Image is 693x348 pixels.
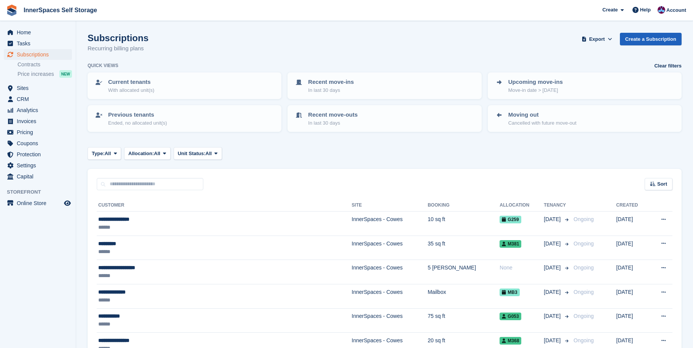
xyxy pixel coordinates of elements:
span: Account [666,6,686,14]
a: menu [4,127,72,138]
span: Sort [657,180,667,188]
span: Help [640,6,651,14]
td: Mailbox [428,284,500,308]
span: Subscriptions [17,49,62,60]
td: InnerSpaces - Cowes [352,212,428,236]
th: Booking [428,199,500,212]
td: InnerSpaces - Cowes [352,236,428,260]
span: Allocation: [128,150,154,157]
a: Contracts [18,61,72,68]
p: Current tenants [108,78,154,87]
span: Online Store [17,198,62,208]
span: [DATE] [544,240,562,248]
h1: Subscriptions [88,33,148,43]
span: Ongoing [573,289,594,295]
a: Recent move-ins In last 30 days [288,73,481,98]
span: Type: [92,150,105,157]
span: Ongoing [573,265,594,271]
td: [DATE] [616,260,648,284]
span: Ongoing [573,313,594,319]
span: Capital [17,171,62,182]
a: menu [4,27,72,38]
th: Allocation [500,199,544,212]
td: [DATE] [616,284,648,308]
div: NEW [59,70,72,78]
a: Create a Subscription [620,33,682,45]
span: [DATE] [544,288,562,296]
a: menu [4,94,72,104]
span: All [105,150,111,157]
span: All [154,150,160,157]
a: Moving out Cancelled with future move-out [489,106,681,131]
p: Recent move-ins [308,78,354,87]
a: menu [4,198,72,208]
span: Unit Status: [178,150,206,157]
p: In last 30 days [308,87,354,94]
span: Home [17,27,62,38]
td: [DATE] [616,236,648,260]
p: Upcoming move-ins [508,78,563,87]
td: 5 [PERSON_NAME] [428,260,500,284]
button: Allocation: All [124,147,171,160]
p: With allocated unit(s) [108,87,154,94]
a: menu [4,49,72,60]
button: Type: All [88,147,121,160]
span: [DATE] [544,337,562,345]
img: Paul Allo [658,6,665,14]
span: Invoices [17,116,62,127]
a: Price increases NEW [18,70,72,78]
span: CRM [17,94,62,104]
span: Settings [17,160,62,171]
a: Previous tenants Ended, no allocated unit(s) [88,106,281,131]
span: Storefront [7,188,76,196]
a: menu [4,105,72,115]
span: Ongoing [573,337,594,343]
td: 75 sq ft [428,308,500,333]
a: menu [4,116,72,127]
td: InnerSpaces - Cowes [352,260,428,284]
td: InnerSpaces - Cowes [352,284,428,308]
a: menu [4,38,72,49]
a: menu [4,83,72,93]
a: InnerSpaces Self Storage [21,4,100,16]
button: Unit Status: All [174,147,222,160]
span: All [206,150,212,157]
span: Export [589,35,605,43]
th: Created [616,199,648,212]
span: M381 [500,240,521,248]
h6: Quick views [88,62,118,69]
span: G053 [500,313,521,320]
span: Ongoing [573,216,594,222]
p: Cancelled with future move-out [508,119,576,127]
span: [DATE] [544,215,562,223]
th: Tenancy [544,199,570,212]
th: Customer [97,199,352,212]
span: Analytics [17,105,62,115]
span: Pricing [17,127,62,138]
p: Move-in date > [DATE] [508,87,563,94]
span: Coupons [17,138,62,149]
p: Ended, no allocated unit(s) [108,119,167,127]
a: menu [4,149,72,160]
span: Protection [17,149,62,160]
td: InnerSpaces - Cowes [352,308,428,333]
p: In last 30 days [308,119,358,127]
span: Sites [17,83,62,93]
a: Current tenants With allocated unit(s) [88,73,281,98]
p: Moving out [508,111,576,119]
span: Create [602,6,618,14]
img: stora-icon-8386f47178a22dfd0bd8f6a31ec36ba5ce8667c1dd55bd0f319d3a0aa187defe.svg [6,5,18,16]
a: menu [4,171,72,182]
a: menu [4,160,72,171]
td: 35 sq ft [428,236,500,260]
button: Export [580,33,614,45]
th: Site [352,199,428,212]
span: Tasks [17,38,62,49]
a: Upcoming move-ins Move-in date > [DATE] [489,73,681,98]
a: Recent move-outs In last 30 days [288,106,481,131]
a: Preview store [63,199,72,208]
p: Recent move-outs [308,111,358,119]
td: [DATE] [616,212,648,236]
span: M368 [500,337,521,345]
td: 10 sq ft [428,212,500,236]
